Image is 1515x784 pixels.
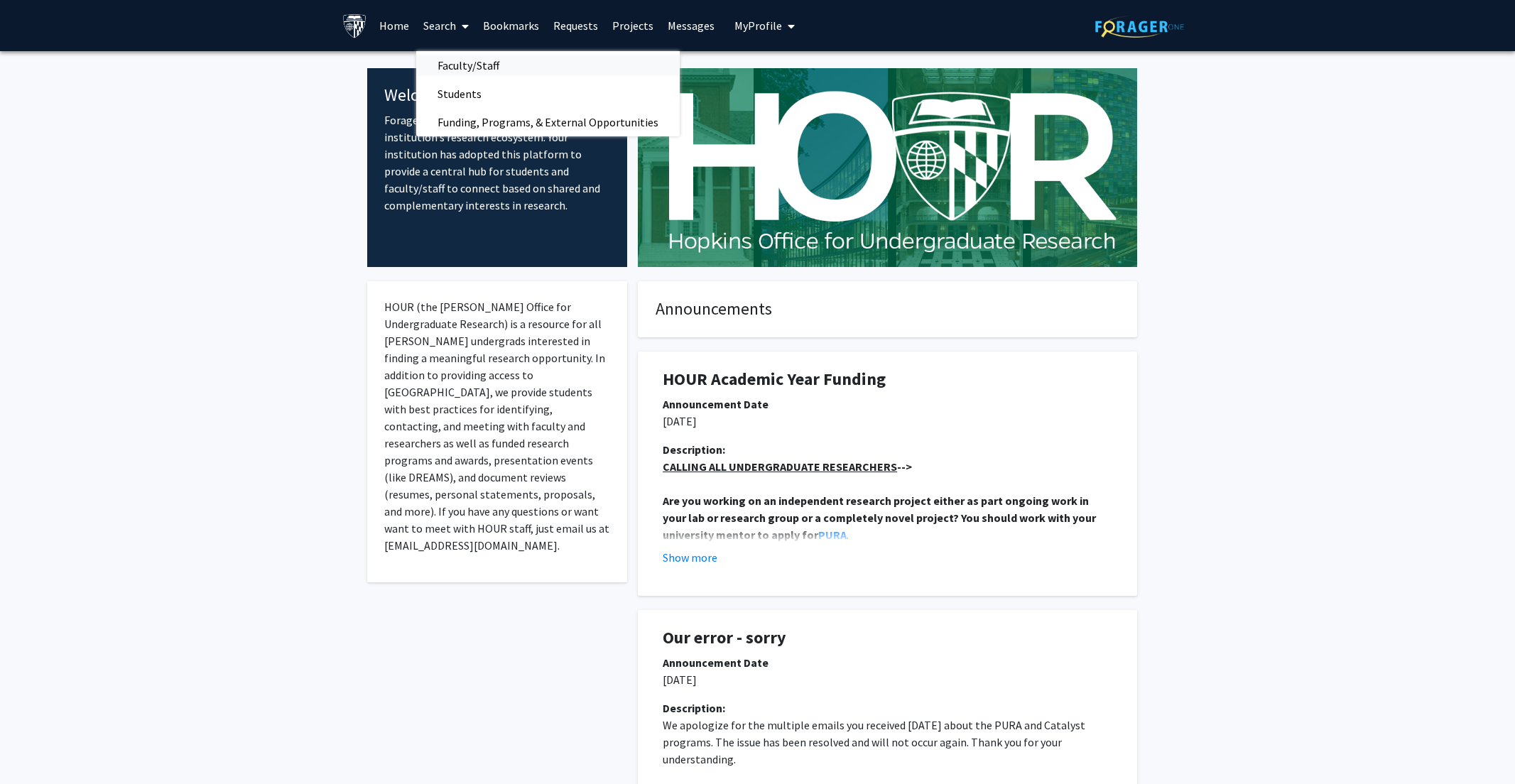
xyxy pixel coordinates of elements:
p: [DATE] [663,671,1112,688]
span: Students [416,80,503,108]
p: HOUR (the [PERSON_NAME] Office for Undergraduate Research) is a resource for all [PERSON_NAME] un... [384,298,611,554]
a: Messages [661,1,722,50]
a: PURA [818,528,847,542]
span: Funding, Programs, & External Opportunities [416,108,680,136]
img: Johns Hopkins University Logo [342,13,367,38]
a: Students [416,83,680,104]
h4: Welcome to ForagerOne [384,85,611,106]
span: Faculty/Staff [416,51,521,80]
p: . [663,492,1112,543]
div: Description: [663,441,1112,458]
a: Faculty/Staff [416,55,680,76]
div: Description: [663,699,1112,717]
a: Funding, Programs, & External Opportunities [416,111,680,133]
iframe: Chat [11,720,60,773]
a: Bookmarks [476,1,546,50]
a: Requests [546,1,605,50]
p: We apologize for the multiple emails you received [DATE] about the PURA and Catalyst programs. Th... [663,717,1112,768]
p: [DATE] [663,413,1112,430]
a: Home [372,1,416,50]
a: Projects [605,1,661,50]
strong: --> [663,459,912,474]
h4: Announcements [656,299,1119,320]
span: My Profile [734,18,782,33]
div: Announcement Date [663,654,1112,671]
div: Announcement Date [663,396,1112,413]
h1: HOUR Academic Year Funding [663,369,1112,390]
u: CALLING ALL UNDERGRADUATE RESEARCHERS [663,459,897,474]
strong: Are you working on an independent research project either as part ongoing work in your lab or res... [663,494,1098,542]
img: ForagerOne Logo [1095,16,1184,38]
h1: Our error - sorry [663,628,1112,648]
button: Show more [663,549,717,566]
a: Search [416,1,476,50]
p: ForagerOne provides an entry point into our institution’s research ecosystem. Your institution ha... [384,111,611,214]
img: Cover Image [638,68,1137,267]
